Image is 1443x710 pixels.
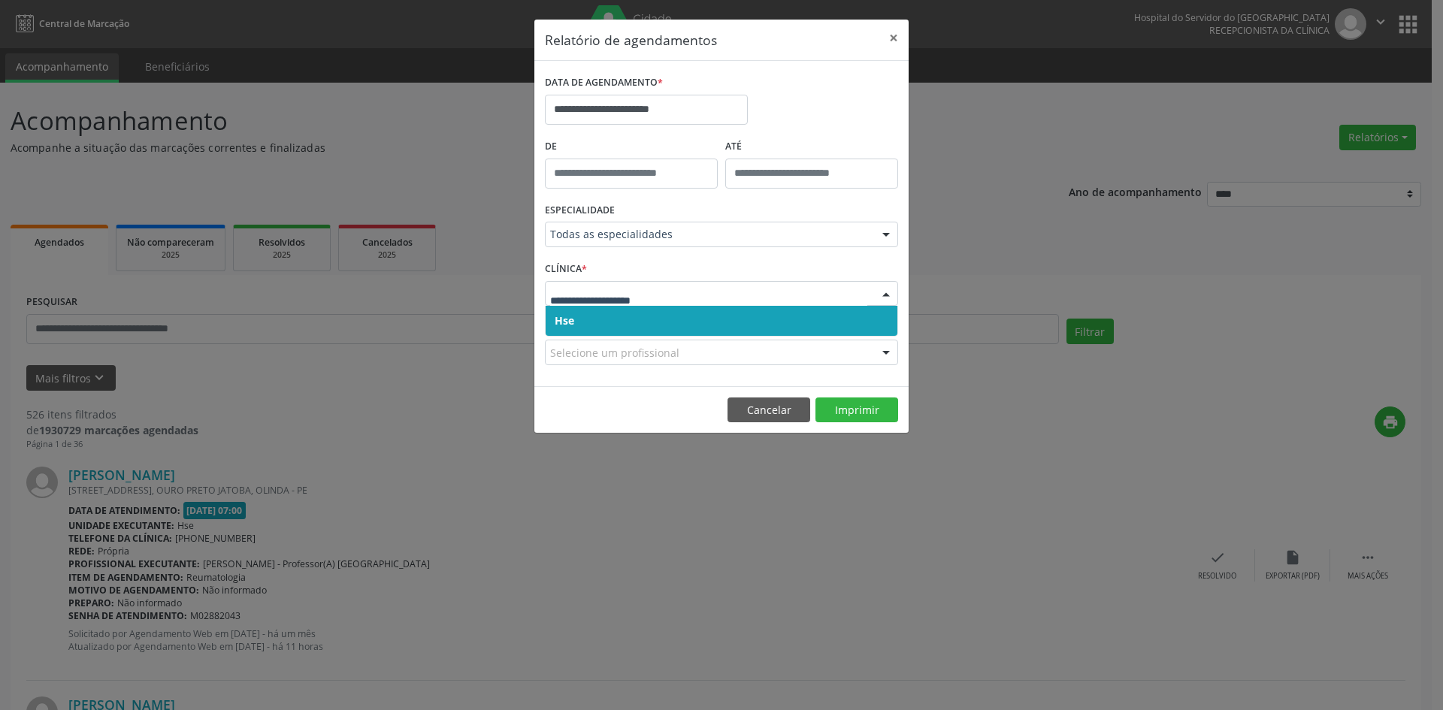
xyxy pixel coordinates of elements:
[545,30,717,50] h5: Relatório de agendamentos
[815,397,898,423] button: Imprimir
[550,227,867,242] span: Todas as especialidades
[879,20,909,56] button: Close
[555,313,574,328] span: Hse
[545,199,615,222] label: ESPECIALIDADE
[725,135,898,159] label: ATÉ
[728,397,810,423] button: Cancelar
[550,345,679,361] span: Selecione um profissional
[545,135,718,159] label: De
[545,258,587,281] label: CLÍNICA
[545,71,663,95] label: DATA DE AGENDAMENTO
